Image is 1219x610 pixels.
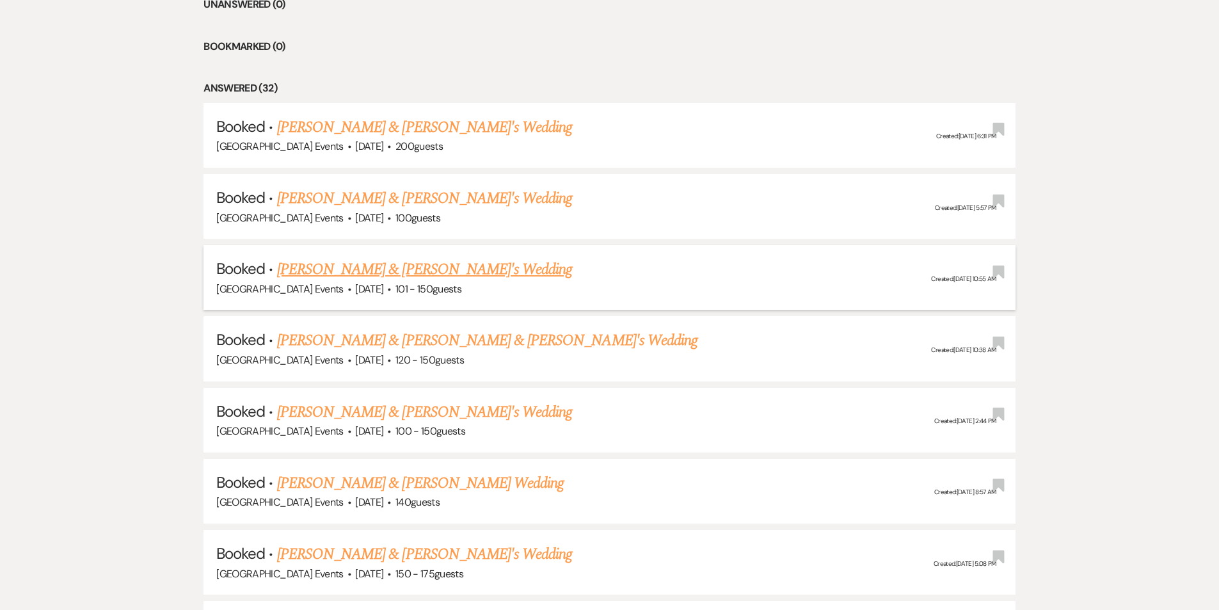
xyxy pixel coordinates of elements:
a: [PERSON_NAME] & [PERSON_NAME]'s Wedding [277,401,573,424]
span: Booked [216,543,265,563]
span: 200 guests [395,140,443,153]
span: Booked [216,472,265,492]
span: Booked [216,330,265,349]
span: Booked [216,188,265,207]
span: 101 - 150 guests [395,282,461,296]
a: [PERSON_NAME] & [PERSON_NAME]'s Wedding [277,116,573,139]
span: [DATE] [355,140,383,153]
span: 100 - 150 guests [395,424,465,438]
span: Created: [DATE] 10:55 AM [931,275,996,283]
span: [DATE] [355,424,383,438]
span: [DATE] [355,282,383,296]
a: [PERSON_NAME] & [PERSON_NAME]'s Wedding [277,187,573,210]
span: [GEOGRAPHIC_DATA] Events [216,211,344,225]
span: Created: [DATE] 5:57 PM [935,204,996,212]
span: Booked [216,116,265,136]
span: Created: [DATE] 2:44 PM [934,417,996,425]
span: Created: [DATE] 5:08 PM [934,559,996,568]
li: Answered (32) [203,80,1016,97]
span: 150 - 175 guests [395,567,463,581]
span: 120 - 150 guests [395,353,464,367]
span: 100 guests [395,211,440,225]
span: [DATE] [355,211,383,225]
a: [PERSON_NAME] & [PERSON_NAME]'s Wedding [277,258,573,281]
span: [GEOGRAPHIC_DATA] Events [216,353,344,367]
span: Created: [DATE] 8:57 AM [934,488,996,497]
span: Booked [216,401,265,421]
a: [PERSON_NAME] & [PERSON_NAME] Wedding [277,472,564,495]
span: [GEOGRAPHIC_DATA] Events [216,424,344,438]
span: [DATE] [355,353,383,367]
a: [PERSON_NAME] & [PERSON_NAME]'s Wedding [277,543,573,566]
span: [GEOGRAPHIC_DATA] Events [216,495,344,509]
span: [DATE] [355,495,383,509]
span: Booked [216,259,265,278]
span: [DATE] [355,567,383,581]
span: Created: [DATE] 6:31 PM [936,132,996,141]
li: Bookmarked (0) [203,38,1016,55]
span: 140 guests [395,495,440,509]
span: [GEOGRAPHIC_DATA] Events [216,567,344,581]
span: Created: [DATE] 10:38 AM [931,346,996,354]
span: [GEOGRAPHIC_DATA] Events [216,282,344,296]
a: [PERSON_NAME] & [PERSON_NAME] & [PERSON_NAME]'s Wedding [277,329,697,352]
span: [GEOGRAPHIC_DATA] Events [216,140,344,153]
